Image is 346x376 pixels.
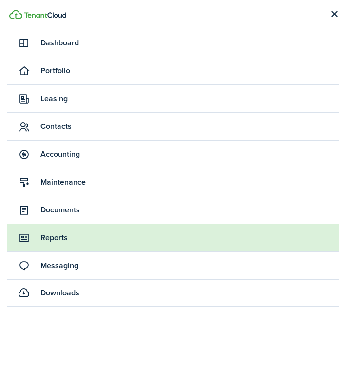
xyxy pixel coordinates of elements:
[7,252,339,279] a: Messaging
[40,204,339,216] span: Documents
[40,260,339,272] span: Messaging
[40,121,339,132] span: Contacts
[24,12,66,18] img: TenantCloud
[40,93,339,104] span: Leasing
[40,37,339,49] span: Dashboard
[40,65,339,77] span: Portfolio
[9,10,22,19] img: TenantCloud
[323,3,346,26] button: Close sidebar
[40,232,339,244] span: Reports
[40,148,339,160] span: Accounting
[40,287,79,299] span: Downloads
[7,224,339,251] a: Reports
[40,176,339,188] span: Maintenance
